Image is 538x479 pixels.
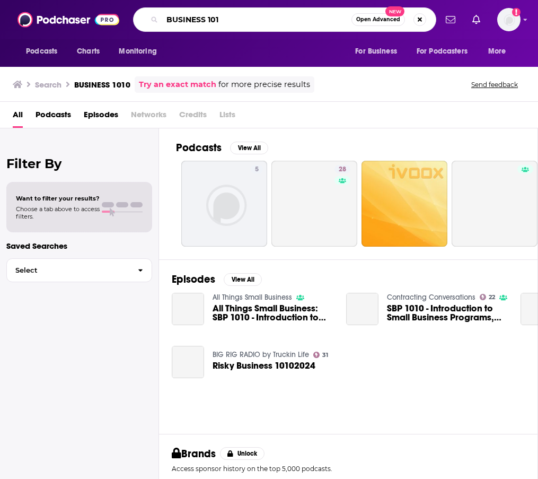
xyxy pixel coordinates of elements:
[6,156,152,171] h2: Filter By
[356,17,400,22] span: Open Advanced
[162,11,351,28] input: Search podcasts, credits, & more...
[172,273,215,286] h2: Episodes
[385,6,404,16] span: New
[468,11,484,29] a: Show notifications dropdown
[213,293,292,302] a: All Things Small Business
[213,304,333,322] a: All Things Small Business: SBP 1010 - Introduction to Small Business Programs, Part A
[16,195,100,202] span: Want to filter your results?
[26,44,57,59] span: Podcasts
[255,164,259,175] span: 5
[334,165,350,173] a: 28
[313,352,329,358] a: 31
[172,465,525,473] p: Access sponsor history on the top 5,000 podcasts.
[480,294,496,300] a: 22
[213,350,309,359] a: BIG RIG RADIO by Truckin Life
[497,8,521,31] button: Show profile menu
[179,106,207,128] span: Credits
[6,258,152,282] button: Select
[488,44,506,59] span: More
[219,106,235,128] span: Lists
[77,44,100,59] span: Charts
[346,293,378,325] a: SBP 1010 - Introduction to Small Business Programs, Part A
[172,447,216,460] h2: Brands
[355,44,397,59] span: For Business
[497,8,521,31] span: Logged in as patiencebaldacci
[251,165,263,173] a: 5
[230,142,268,154] button: View All
[84,106,118,128] a: Episodes
[16,205,100,220] span: Choose a tab above to access filters.
[512,8,521,16] svg: Add a profile image
[17,10,119,30] img: Podchaser - Follow, Share and Rate Podcasts
[35,80,61,90] h3: Search
[6,241,152,251] p: Saved Searches
[387,304,508,322] a: SBP 1010 - Introduction to Small Business Programs, Part A
[224,273,262,286] button: View All
[387,293,475,302] a: Contracting Conversations
[70,41,106,62] a: Charts
[442,11,460,29] a: Show notifications dropdown
[417,44,468,59] span: For Podcasters
[351,13,405,26] button: Open AdvancedNew
[322,353,328,358] span: 31
[220,447,265,460] button: Unlock
[133,7,436,32] div: Search podcasts, credits, & more...
[7,267,129,274] span: Select
[271,161,357,247] a: 28
[131,106,166,128] span: Networks
[468,80,521,89] button: Send feedback
[176,141,222,154] h2: Podcasts
[111,41,170,62] button: open menu
[139,79,216,91] a: Try an exact match
[410,41,483,62] button: open menu
[489,295,495,300] span: 22
[339,164,346,175] span: 28
[181,161,267,247] a: 5
[119,44,156,59] span: Monitoring
[172,273,262,286] a: EpisodesView All
[19,41,71,62] button: open menu
[172,346,204,378] a: Risky Business 10102024
[213,361,315,370] a: Risky Business 10102024
[348,41,410,62] button: open menu
[497,8,521,31] img: User Profile
[176,141,268,154] a: PodcastsView All
[13,106,23,128] a: All
[218,79,310,91] span: for more precise results
[172,293,204,325] a: All Things Small Business: SBP 1010 - Introduction to Small Business Programs, Part A
[74,80,130,90] h3: BUSINESS 1010
[481,41,519,62] button: open menu
[36,106,71,128] a: Podcasts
